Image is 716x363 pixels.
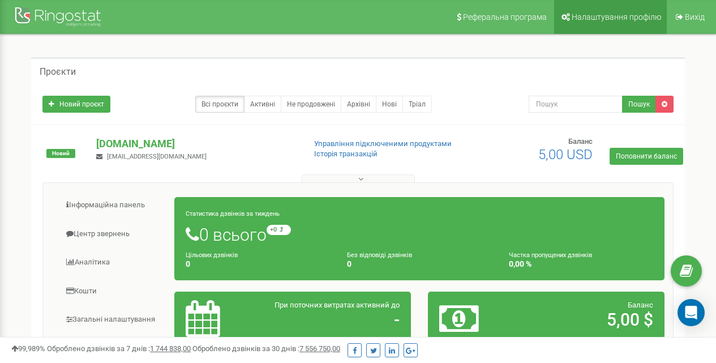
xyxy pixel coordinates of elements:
input: Пошук [529,96,623,113]
span: 99,989% [11,344,45,353]
span: Баланс [568,137,593,146]
a: Тріал [402,96,432,113]
h4: 0,00 % [509,260,653,268]
u: 7 556 750,00 [299,344,340,353]
span: 5,00 USD [538,147,593,163]
a: Архівні [341,96,376,113]
span: Оброблено дзвінків за 7 днів : [47,344,191,353]
a: Всі проєкти [195,96,245,113]
small: Частка пропущених дзвінків [509,251,592,259]
small: +0 [267,225,291,235]
div: Open Intercom Messenger [678,299,705,326]
a: Інформаційна панель [52,191,175,219]
small: Без відповіді дзвінків [347,251,412,259]
a: Не продовжені [281,96,341,113]
h4: 0 [186,260,330,268]
button: Пошук [622,96,656,113]
a: Аналiтика [52,249,175,276]
p: [DOMAIN_NAME] [96,136,295,151]
span: Баланс [628,301,653,309]
span: Налаштування профілю [572,12,661,22]
a: Віртуальна АТС [52,335,175,362]
a: Новий проєкт [42,96,110,113]
a: Управління підключеними продуктами [314,139,452,148]
span: Новий [46,149,75,158]
span: Реферальна програма [463,12,547,22]
a: Історія транзакцій [314,150,378,158]
a: Центр звернень [52,220,175,248]
a: Нові [376,96,403,113]
a: Кошти [52,277,175,305]
span: Оброблено дзвінків за 30 днів : [192,344,340,353]
h5: Проєкти [40,67,76,77]
span: При поточних витратах активний до [275,301,400,309]
a: Активні [244,96,281,113]
small: Статистика дзвінків за тиждень [186,210,280,217]
h4: 0 [347,260,491,268]
h1: 0 всього [186,225,653,244]
a: Загальні налаштування [52,306,175,334]
h2: - [263,310,400,329]
a: Поповнити баланс [610,148,683,165]
span: Вихід [685,12,705,22]
h2: 5,00 $ [516,310,653,329]
u: 1 744 838,00 [150,344,191,353]
span: [EMAIL_ADDRESS][DOMAIN_NAME] [107,153,207,160]
small: Цільових дзвінків [186,251,238,259]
